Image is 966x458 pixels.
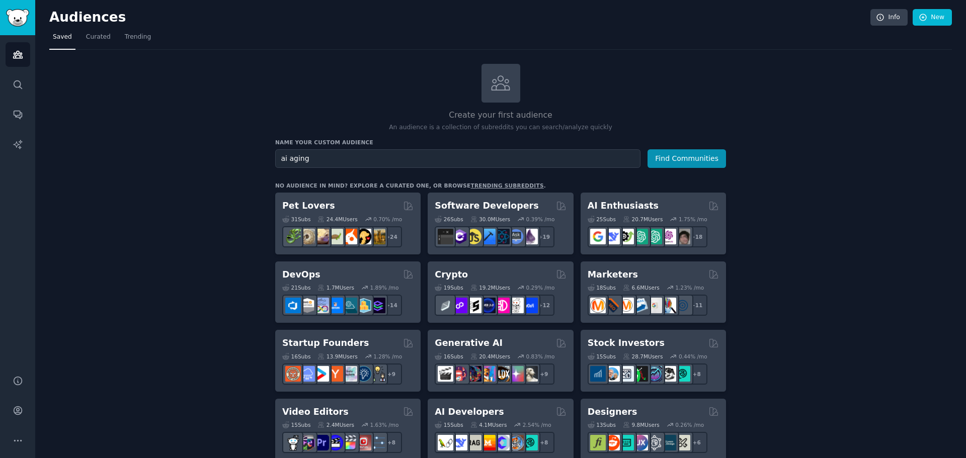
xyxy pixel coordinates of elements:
img: UI_Design [618,435,634,450]
img: indiehackers [342,366,357,382]
div: 13.9M Users [317,353,357,360]
div: No audience in mind? Explore a curated one, or browse . [275,182,546,189]
div: + 18 [686,226,707,247]
div: 24.4M Users [317,216,357,223]
input: Pick a short name, like "Digital Marketers" or "Movie-Goers" [275,149,640,168]
img: learndesign [661,435,676,450]
img: CryptoNews [508,298,524,313]
div: 1.89 % /mo [370,284,399,291]
img: Entrepreneurship [356,366,371,382]
img: 0xPolygon [452,298,467,313]
img: defi_ [522,298,538,313]
a: trending subreddits [470,182,543,189]
div: + 6 [686,432,707,453]
img: StocksAndTrading [647,366,662,382]
div: 4.1M Users [470,421,507,428]
img: OpenSourceAI [494,435,510,450]
img: turtle [328,229,343,244]
div: + 14 [381,295,402,316]
div: 0.70 % /mo [373,216,402,223]
a: New [913,9,952,26]
img: content_marketing [590,298,606,313]
img: EntrepreneurRideAlong [285,366,301,382]
img: web3 [480,298,496,313]
img: bigseo [604,298,620,313]
img: OpenAIDev [661,229,676,244]
img: deepdream [466,366,481,382]
div: 2.54 % /mo [523,421,551,428]
img: FluxAI [494,366,510,382]
div: 21 Sub s [282,284,310,291]
h2: Marketers [588,268,638,281]
div: + 8 [533,432,554,453]
div: + 9 [533,363,554,385]
div: 13 Sub s [588,421,616,428]
div: + 8 [686,363,707,385]
img: reactnative [494,229,510,244]
img: googleads [647,298,662,313]
img: typography [590,435,606,450]
div: 2.4M Users [317,421,354,428]
span: Curated [86,33,111,42]
div: 6.6M Users [623,284,660,291]
div: 28.7M Users [623,353,663,360]
div: + 24 [381,226,402,247]
h2: AI Enthusiasts [588,200,659,212]
div: 0.29 % /mo [526,284,555,291]
a: Trending [121,29,154,50]
img: dividends [590,366,606,382]
img: Rag [466,435,481,450]
img: finalcutpro [342,435,357,450]
div: + 12 [533,295,554,316]
div: 9.8M Users [623,421,660,428]
div: 15 Sub s [588,353,616,360]
img: llmops [508,435,524,450]
img: Youtubevideo [356,435,371,450]
img: DeepSeek [604,229,620,244]
span: Trending [125,33,151,42]
img: ycombinator [328,366,343,382]
img: editors [299,435,315,450]
a: Curated [83,29,114,50]
img: iOSProgramming [480,229,496,244]
div: 15 Sub s [282,421,310,428]
img: Docker_DevOps [313,298,329,313]
div: 30.0M Users [470,216,510,223]
div: 1.23 % /mo [675,284,704,291]
h2: Create your first audience [275,109,726,122]
img: herpetology [285,229,301,244]
div: 20.4M Users [470,353,510,360]
img: SaaS [299,366,315,382]
img: chatgpt_prompts_ [647,229,662,244]
div: 26 Sub s [435,216,463,223]
span: Saved [53,33,72,42]
div: 19 Sub s [435,284,463,291]
img: swingtrading [661,366,676,382]
img: Forex [618,366,634,382]
h2: Audiences [49,10,870,26]
img: MistralAI [480,435,496,450]
h2: Software Developers [435,200,538,212]
img: technicalanalysis [675,366,690,382]
img: premiere [313,435,329,450]
div: 1.28 % /mo [373,353,402,360]
button: Find Communities [648,149,726,168]
img: dalle2 [452,366,467,382]
img: GummySearch logo [6,9,29,27]
img: ValueInvesting [604,366,620,382]
div: 1.7M Users [317,284,354,291]
img: software [438,229,453,244]
img: LangChain [438,435,453,450]
img: UX_Design [675,435,690,450]
img: starryai [508,366,524,382]
img: dogbreed [370,229,385,244]
img: GoogleGeminiAI [590,229,606,244]
a: Saved [49,29,75,50]
img: cockatiel [342,229,357,244]
img: growmybusiness [370,366,385,382]
div: 16 Sub s [435,353,463,360]
img: MarketingResearch [661,298,676,313]
img: UXDesign [632,435,648,450]
div: 0.83 % /mo [526,353,555,360]
img: ArtificalIntelligence [675,229,690,244]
